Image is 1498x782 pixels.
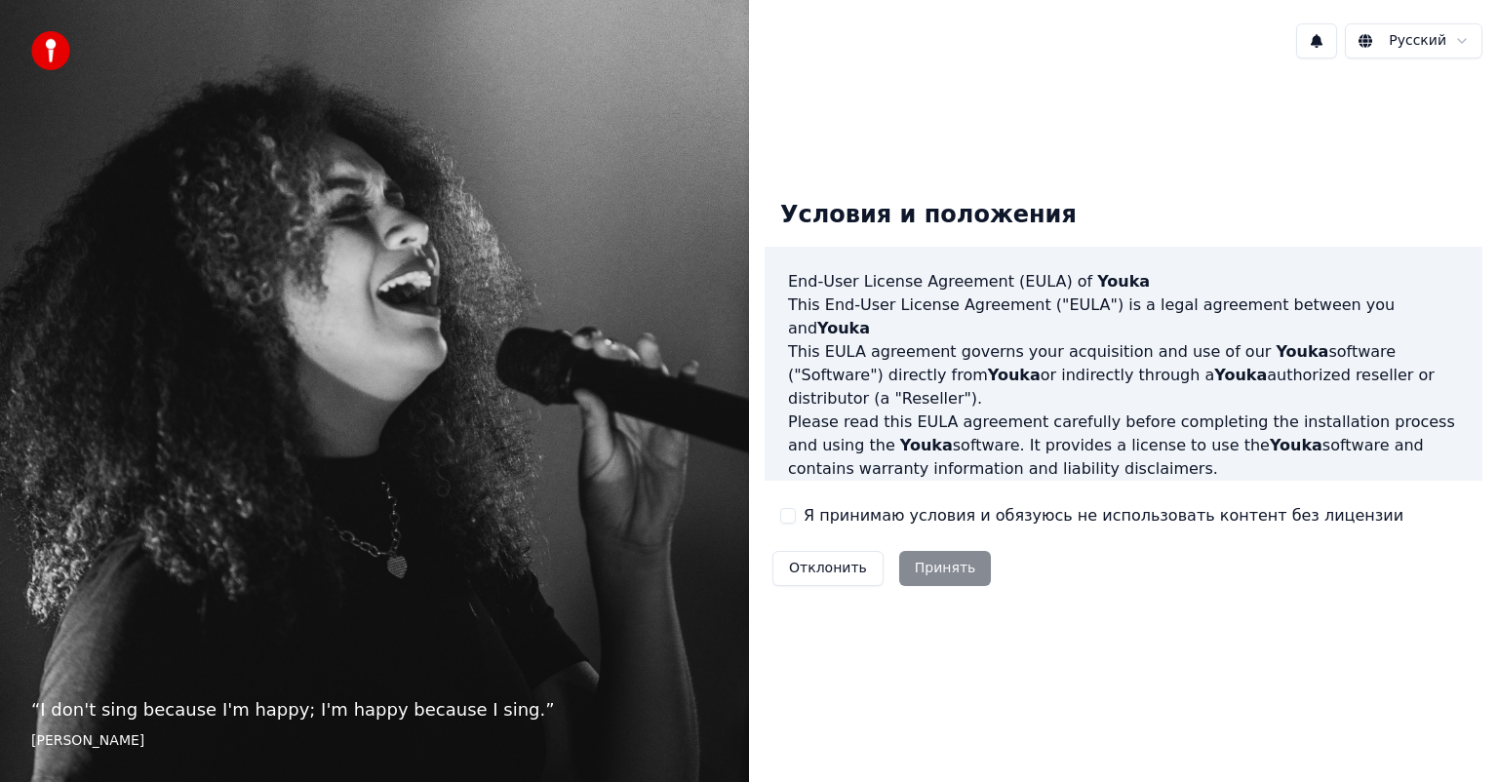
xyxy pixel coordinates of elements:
[765,184,1092,247] div: Условия и положения
[788,411,1459,481] p: Please read this EULA agreement carefully before completing the installation process and using th...
[988,366,1041,384] span: Youka
[1270,436,1322,454] span: Youka
[788,270,1459,293] h3: End-User License Agreement (EULA) of
[900,436,953,454] span: Youka
[31,696,718,723] p: “ I don't sing because I'm happy; I'm happy because I sing. ”
[804,504,1403,528] label: Я принимаю условия и обязуюсь не использовать контент без лицензии
[788,340,1459,411] p: This EULA agreement governs your acquisition and use of our software ("Software") directly from o...
[788,293,1459,340] p: This End-User License Agreement ("EULA") is a legal agreement between you and
[817,319,870,337] span: Youka
[772,551,884,586] button: Отклонить
[1097,272,1150,291] span: Youka
[31,31,70,70] img: youka
[788,481,1459,574] p: If you register for a free trial of the software, this EULA agreement will also govern that trial...
[1276,342,1328,361] span: Youka
[31,731,718,751] footer: [PERSON_NAME]
[1214,366,1267,384] span: Youka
